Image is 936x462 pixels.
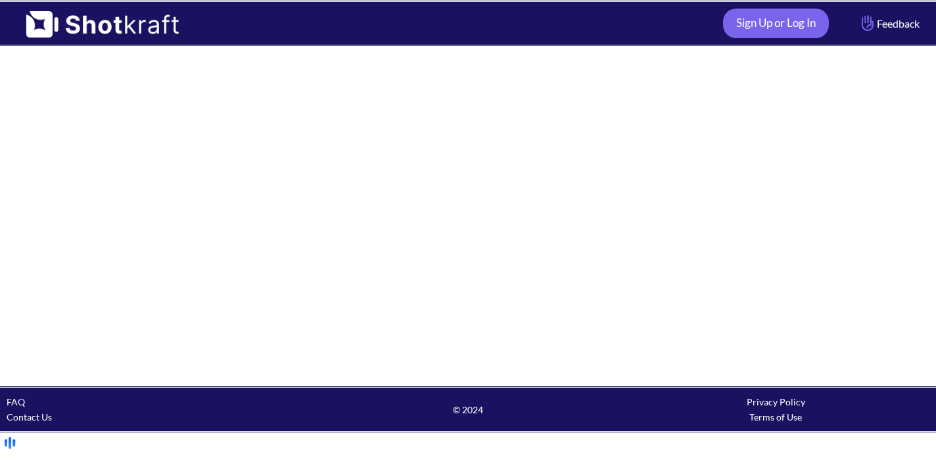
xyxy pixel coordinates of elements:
img: Hand Icon [858,12,877,34]
div: Terms of Use [622,409,929,424]
a: Contact Us [7,411,52,423]
div: Privacy Policy [622,394,929,409]
span: Feedback [858,16,920,31]
span: © 2024 [314,402,622,417]
a: Sign Up or Log In [723,9,829,38]
a: FAQ [7,396,25,407]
